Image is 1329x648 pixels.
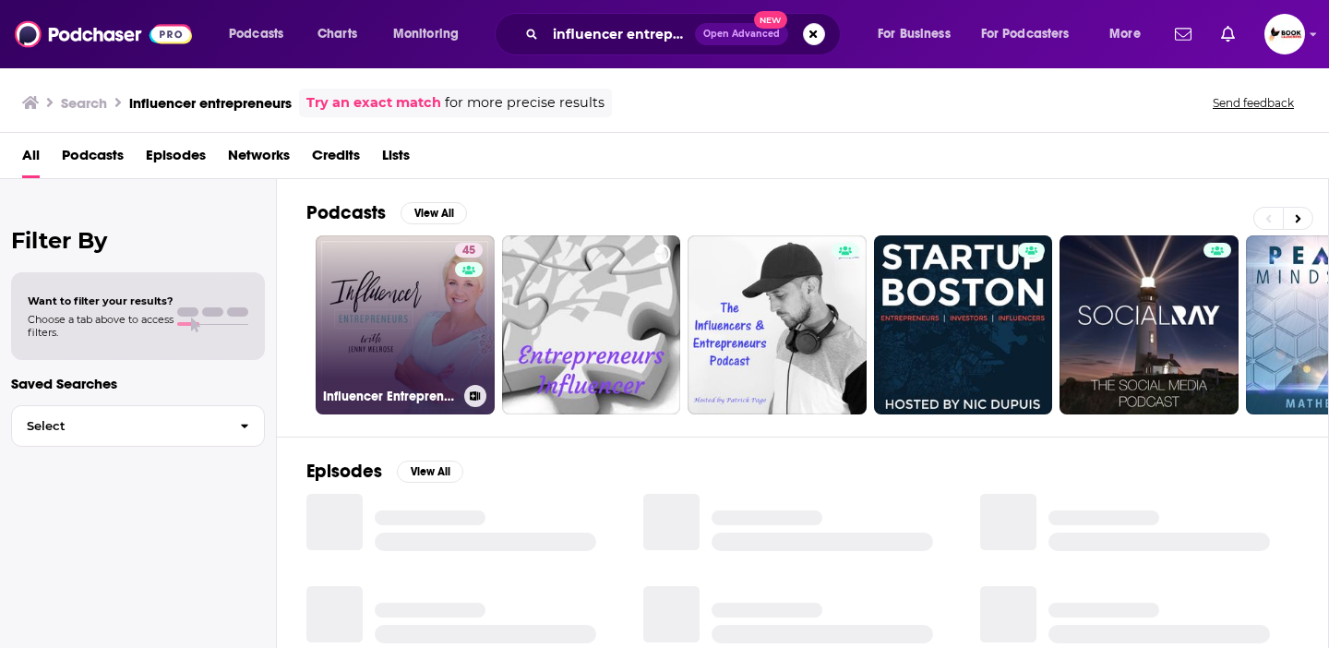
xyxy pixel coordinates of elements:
[401,202,467,224] button: View All
[397,461,463,483] button: View All
[229,21,283,47] span: Podcasts
[1109,21,1141,47] span: More
[15,17,192,52] img: Podchaser - Follow, Share and Rate Podcasts
[317,21,357,47] span: Charts
[312,140,360,178] a: Credits
[462,242,475,260] span: 45
[878,21,951,47] span: For Business
[12,420,225,432] span: Select
[11,405,265,447] button: Select
[1264,14,1305,54] button: Show profile menu
[445,92,605,114] span: for more precise results
[129,94,292,112] h3: influencer entrepreneurs
[28,294,174,307] span: Want to filter your results?
[323,389,457,404] h3: Influencer Entrepreneurs: Marketing Tips to Make You More Visible
[1264,14,1305,54] img: User Profile
[865,19,974,49] button: open menu
[316,235,495,414] a: 45Influencer Entrepreneurs: Marketing Tips to Make You More Visible
[28,313,174,339] span: Choose a tab above to access filters.
[228,140,290,178] a: Networks
[62,140,124,178] a: Podcasts
[545,19,695,49] input: Search podcasts, credits, & more...
[11,227,265,254] h2: Filter By
[981,21,1070,47] span: For Podcasters
[380,19,483,49] button: open menu
[216,19,307,49] button: open menu
[969,19,1096,49] button: open menu
[382,140,410,178] a: Lists
[695,23,788,45] button: Open AdvancedNew
[1264,14,1305,54] span: Logged in as BookLaunchers
[305,19,368,49] a: Charts
[61,94,107,112] h3: Search
[146,140,206,178] a: Episodes
[306,201,386,224] h2: Podcasts
[1214,18,1242,50] a: Show notifications dropdown
[512,13,858,55] div: Search podcasts, credits, & more...
[306,92,441,114] a: Try an exact match
[11,375,265,392] p: Saved Searches
[306,460,463,483] a: EpisodesView All
[22,140,40,178] a: All
[703,30,780,39] span: Open Advanced
[1207,95,1299,111] button: Send feedback
[393,21,459,47] span: Monitoring
[754,11,787,29] span: New
[455,243,483,258] a: 45
[1096,19,1164,49] button: open menu
[306,201,467,224] a: PodcastsView All
[306,460,382,483] h2: Episodes
[1167,18,1199,50] a: Show notifications dropdown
